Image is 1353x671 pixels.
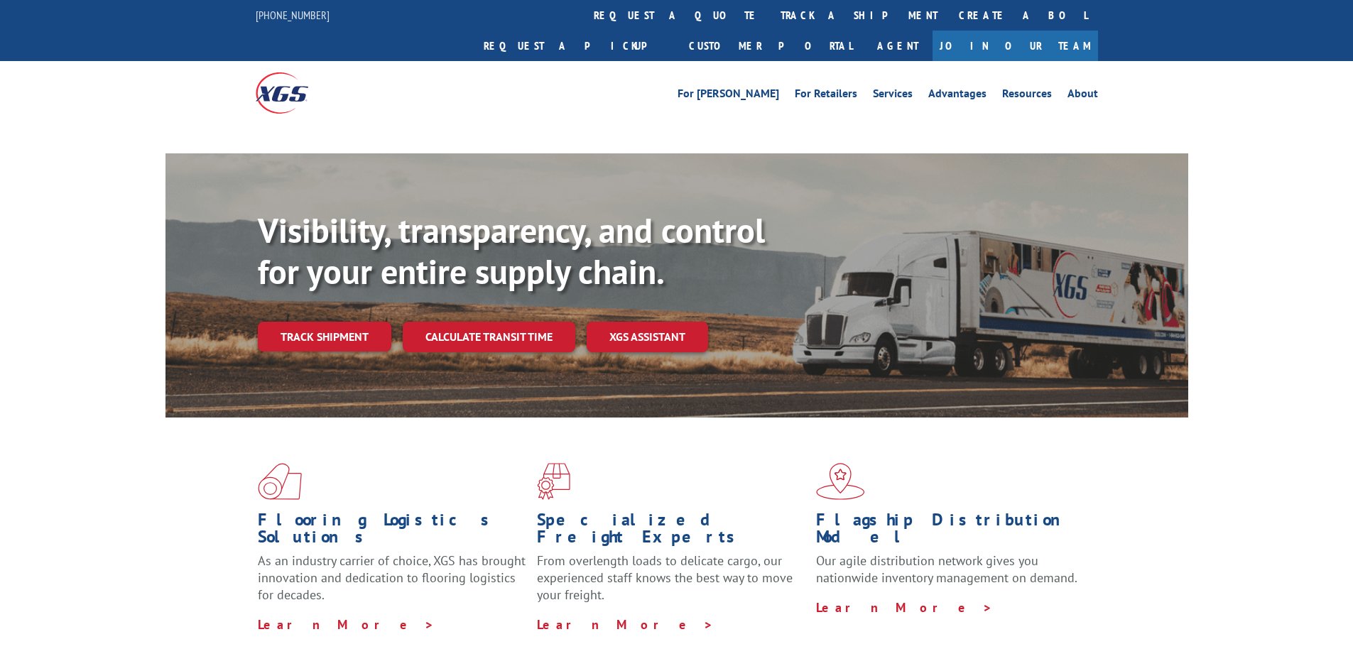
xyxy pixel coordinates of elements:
h1: Specialized Freight Experts [537,511,805,552]
h1: Flagship Distribution Model [816,511,1085,552]
a: Track shipment [258,322,391,351]
img: xgs-icon-focused-on-flooring-red [537,463,570,500]
p: From overlength loads to delicate cargo, our experienced staff knows the best way to move your fr... [537,552,805,616]
a: Customer Portal [678,31,863,61]
a: Learn More > [816,599,993,616]
img: xgs-icon-flagship-distribution-model-red [816,463,865,500]
img: xgs-icon-total-supply-chain-intelligence-red [258,463,302,500]
a: About [1067,88,1098,104]
a: Join Our Team [933,31,1098,61]
a: Resources [1002,88,1052,104]
a: Calculate transit time [403,322,575,352]
a: Advantages [928,88,987,104]
a: XGS ASSISTANT [587,322,708,352]
b: Visibility, transparency, and control for your entire supply chain. [258,208,765,293]
a: For [PERSON_NAME] [678,88,779,104]
a: For Retailers [795,88,857,104]
span: As an industry carrier of choice, XGS has brought innovation and dedication to flooring logistics... [258,552,526,603]
a: [PHONE_NUMBER] [256,8,330,22]
a: Services [873,88,913,104]
span: Our agile distribution network gives you nationwide inventory management on demand. [816,552,1077,586]
a: Agent [863,31,933,61]
a: Learn More > [258,616,435,633]
a: Request a pickup [473,31,678,61]
h1: Flooring Logistics Solutions [258,511,526,552]
a: Learn More > [537,616,714,633]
